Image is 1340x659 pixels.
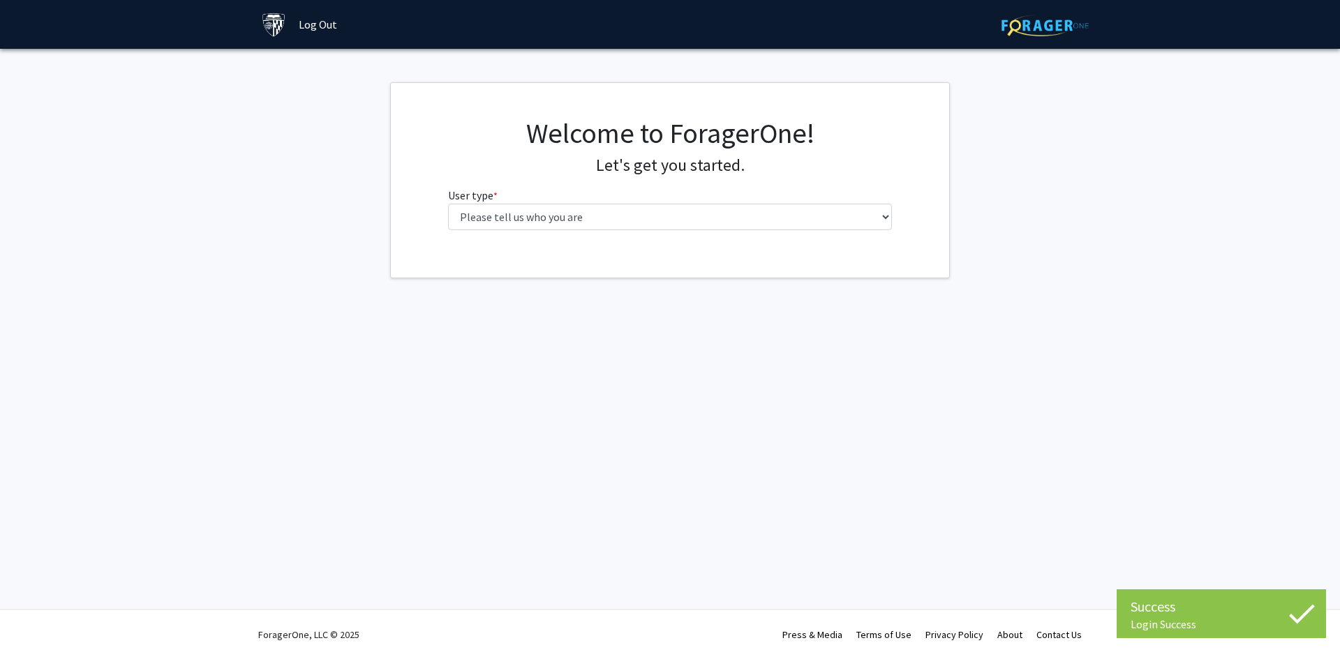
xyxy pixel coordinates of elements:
[997,628,1022,641] a: About
[1131,617,1312,631] div: Login Success
[262,13,286,37] img: Johns Hopkins University Logo
[782,628,842,641] a: Press & Media
[258,610,359,659] div: ForagerOne, LLC © 2025
[448,156,893,176] h4: Let's get you started.
[856,628,911,641] a: Terms of Use
[925,628,983,641] a: Privacy Policy
[1036,628,1082,641] a: Contact Us
[448,116,893,150] h1: Welcome to ForagerOne!
[1002,15,1089,36] img: ForagerOne Logo
[448,187,498,204] label: User type
[1131,596,1312,617] div: Success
